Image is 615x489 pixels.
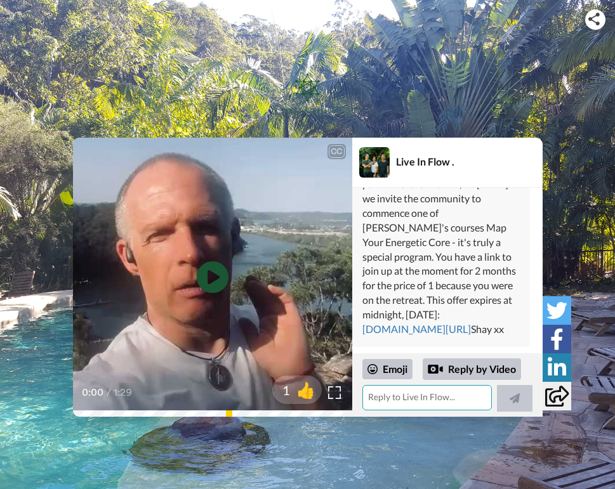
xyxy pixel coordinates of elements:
span: 1:29 [114,385,136,400]
div: Reply by Video [423,358,521,380]
img: ic_share.svg [588,13,600,25]
span: 👍 [290,380,322,400]
div: CC [329,145,345,158]
div: Live In Flow . [396,155,542,167]
img: Full screen [328,386,341,399]
div: Emoji [362,359,413,379]
span: 1 [272,381,290,399]
span: 0:00 [82,385,104,400]
div: Reply by Video [428,362,443,377]
img: Profile Image [359,147,390,178]
img: logo [277,68,338,119]
span: / [107,385,111,400]
a: [DOMAIN_NAME][URL] [362,323,471,335]
button: 1👍 [272,375,322,404]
